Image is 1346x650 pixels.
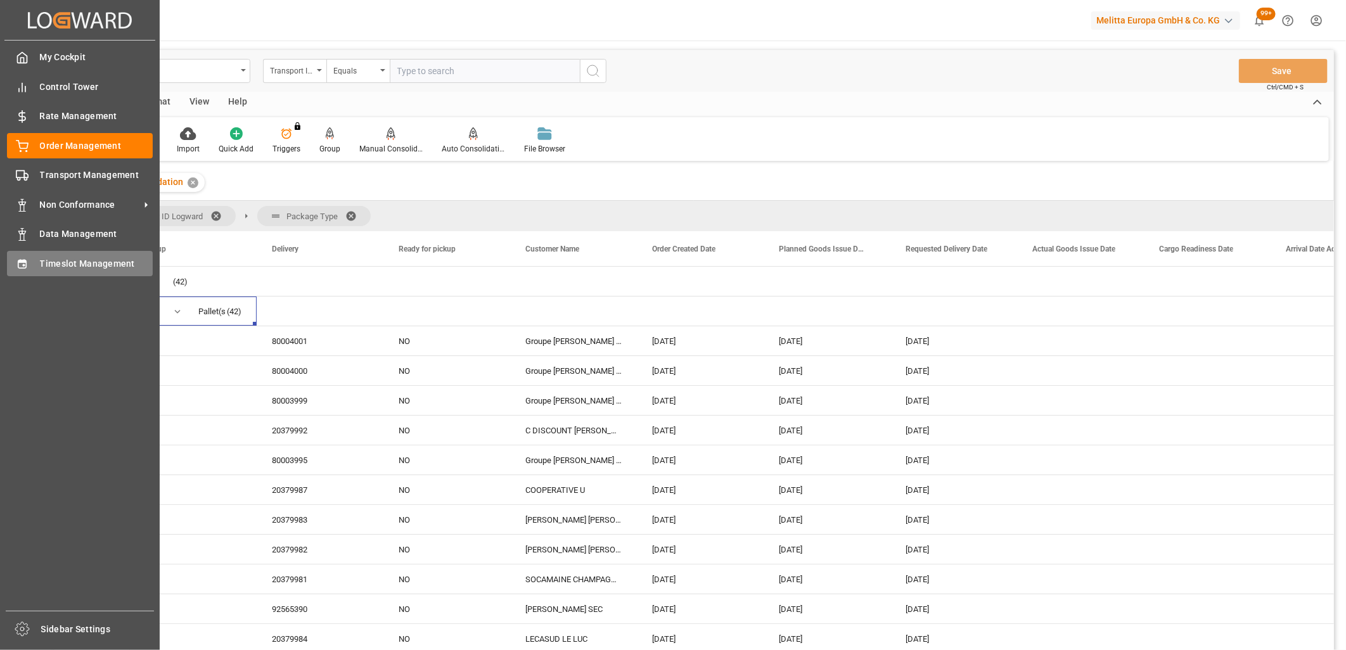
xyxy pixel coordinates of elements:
[779,245,864,253] span: Planned Goods Issue Date
[257,564,383,594] div: 20379981
[399,245,456,253] span: Ready for pickup
[7,163,153,188] a: Transport Management
[510,505,637,534] div: [PERSON_NAME] [PERSON_NAME] D ASQ
[637,445,764,475] div: [DATE]
[40,110,153,123] span: Rate Management
[637,326,764,355] div: [DATE]
[890,505,1017,534] div: [DATE]
[7,104,153,129] a: Rate Management
[188,177,198,188] div: ✕
[383,326,510,355] div: NO
[890,594,1017,623] div: [DATE]
[383,505,510,534] div: NO
[1274,6,1302,35] button: Help Center
[510,356,637,385] div: Groupe [PERSON_NAME] Grand Ouest
[7,45,153,70] a: My Cockpit
[257,475,383,504] div: 20379987
[263,59,326,83] button: open menu
[764,445,890,475] div: [DATE]
[383,356,510,385] div: NO
[764,356,890,385] div: [DATE]
[40,139,153,153] span: Order Management
[510,594,637,623] div: [PERSON_NAME] SEC
[510,535,637,564] div: [PERSON_NAME] [PERSON_NAME] D ASQ
[326,59,390,83] button: open menu
[227,297,241,326] span: (42)
[383,564,510,594] div: NO
[442,143,505,155] div: Auto Consolidation
[510,386,637,415] div: Groupe [PERSON_NAME] Grand Ouest
[637,535,764,564] div: [DATE]
[383,475,510,504] div: NO
[383,386,510,415] div: NO
[390,59,580,83] input: Type to search
[637,416,764,445] div: [DATE]
[40,257,153,271] span: Timeslot Management
[890,416,1017,445] div: [DATE]
[359,143,423,155] div: Manual Consolidation
[890,326,1017,355] div: [DATE]
[1159,245,1233,253] span: Cargo Readiness Date
[257,535,383,564] div: 20379982
[125,212,203,221] span: Transport ID Logward
[272,245,298,253] span: Delivery
[890,475,1017,504] div: [DATE]
[637,564,764,594] div: [DATE]
[257,505,383,534] div: 20379983
[652,245,715,253] span: Order Created Date
[40,227,153,241] span: Data Management
[764,505,890,534] div: [DATE]
[40,198,140,212] span: Non Conformance
[257,326,383,355] div: 80004001
[1257,8,1276,20] span: 99+
[580,59,606,83] button: search button
[637,386,764,415] div: [DATE]
[257,386,383,415] div: 80003999
[177,143,200,155] div: Import
[637,475,764,504] div: [DATE]
[764,594,890,623] div: [DATE]
[257,445,383,475] div: 80003995
[764,564,890,594] div: [DATE]
[40,169,153,182] span: Transport Management
[1091,8,1245,32] button: Melitta Europa GmbH & Co. KG
[383,594,510,623] div: NO
[7,251,153,276] a: Timeslot Management
[7,133,153,158] a: Order Management
[510,326,637,355] div: Groupe [PERSON_NAME] Grand Ouest
[1032,245,1115,253] span: Actual Goods Issue Date
[319,143,340,155] div: Group
[1091,11,1240,30] div: Melitta Europa GmbH & Co. KG
[764,535,890,564] div: [DATE]
[270,62,313,77] div: Transport ID Logward
[764,326,890,355] div: [DATE]
[764,416,890,445] div: [DATE]
[1267,82,1304,92] span: Ctrl/CMD + S
[383,416,510,445] div: NO
[219,143,253,155] div: Quick Add
[257,416,383,445] div: 20379992
[1245,6,1274,35] button: show 101 new notifications
[890,564,1017,594] div: [DATE]
[510,445,637,475] div: Groupe [PERSON_NAME] Grand Ouest
[1239,59,1328,83] button: Save
[890,445,1017,475] div: [DATE]
[764,386,890,415] div: [DATE]
[333,62,376,77] div: Equals
[764,475,890,504] div: [DATE]
[180,92,219,113] div: View
[890,386,1017,415] div: [DATE]
[524,143,565,155] div: File Browser
[41,623,155,636] span: Sidebar Settings
[257,594,383,623] div: 92565390
[7,74,153,99] a: Control Tower
[257,356,383,385] div: 80004000
[40,51,153,64] span: My Cockpit
[286,212,338,221] span: Package Type
[510,416,637,445] div: C DISCOUNT [PERSON_NAME][GEOGRAPHIC_DATA]
[383,535,510,564] div: NO
[637,505,764,534] div: [DATE]
[637,594,764,623] div: [DATE]
[906,245,987,253] span: Requested Delivery Date
[890,535,1017,564] div: [DATE]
